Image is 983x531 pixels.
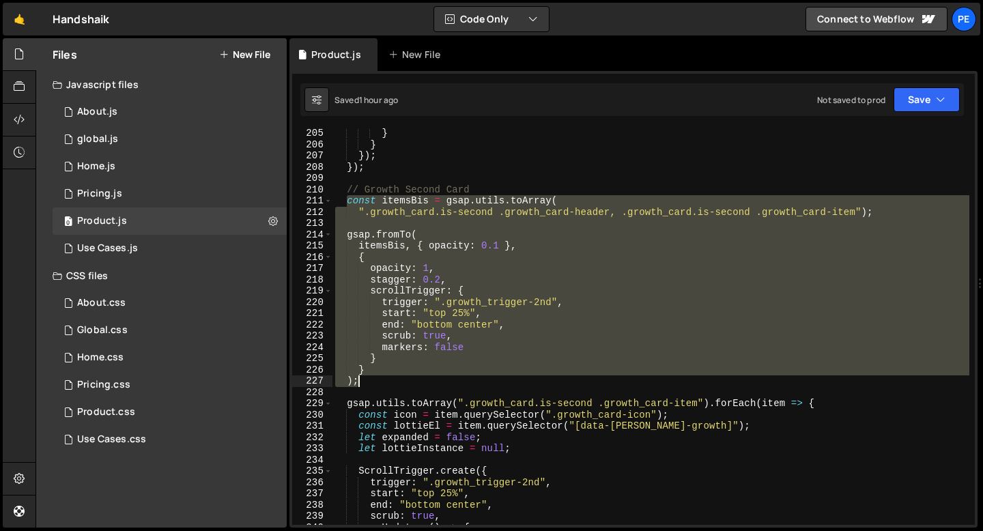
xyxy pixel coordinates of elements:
button: Save [894,87,960,112]
div: Use Cases.js [77,242,138,255]
div: 226 [292,364,332,376]
div: 236 [292,477,332,489]
div: 221 [292,308,332,319]
div: 208 [292,162,332,173]
div: 237 [292,488,332,500]
div: 216 [292,252,332,263]
div: 229 [292,398,332,410]
div: 224 [292,342,332,354]
button: New File [219,49,270,60]
div: 16572/45330.css [53,399,287,426]
div: Javascript files [36,71,287,98]
div: 16572/45211.js [53,207,287,235]
h2: Files [53,47,77,62]
div: 16572/45486.js [53,98,287,126]
div: Product.js [77,215,127,227]
a: Connect to Webflow [806,7,948,31]
div: 207 [292,150,332,162]
div: Global.css [77,324,128,336]
div: 16572/45333.css [53,426,287,453]
a: 🤙 [3,3,36,35]
div: 235 [292,465,332,477]
div: 232 [292,432,332,444]
div: Pricing.css [77,379,130,391]
div: 225 [292,353,332,364]
div: 213 [292,218,332,229]
div: 16572/45056.css [53,344,287,371]
div: Home.css [77,351,124,364]
div: Use Cases.css [77,433,146,446]
div: 231 [292,420,332,432]
div: 234 [292,455,332,466]
div: 230 [292,410,332,421]
div: 223 [292,330,332,342]
div: 16572/45051.js [53,153,287,180]
div: 16572/45431.css [53,371,287,399]
a: Pe [952,7,976,31]
div: New File [388,48,446,61]
div: 209 [292,173,332,184]
div: Handshaik [53,11,109,27]
div: 212 [292,207,332,218]
div: Product.js [311,48,361,61]
div: About.css [77,297,126,309]
div: 215 [292,240,332,252]
div: 219 [292,285,332,297]
span: 0 [64,217,72,228]
div: 16572/45332.js [53,235,287,262]
div: 214 [292,229,332,241]
div: global.js [77,133,118,145]
div: 16572/45487.css [53,289,287,317]
div: 233 [292,443,332,455]
div: 227 [292,375,332,387]
div: Pricing.js [77,188,122,200]
div: 211 [292,195,332,207]
div: 238 [292,500,332,511]
div: CSS files [36,262,287,289]
div: 217 [292,263,332,274]
div: 16572/45430.js [53,180,287,207]
div: 1 hour ago [359,94,399,106]
div: 218 [292,274,332,286]
div: Not saved to prod [817,94,885,106]
div: 210 [292,184,332,196]
div: 239 [292,511,332,522]
div: 228 [292,387,332,399]
div: 16572/45138.css [53,317,287,344]
div: 222 [292,319,332,331]
button: Code Only [434,7,549,31]
div: Saved [334,94,398,106]
div: 220 [292,297,332,308]
div: About.js [77,106,117,118]
div: 205 [292,128,332,139]
div: 206 [292,139,332,151]
div: 16572/45061.js [53,126,287,153]
div: Product.css [77,406,135,418]
div: Home.js [77,160,115,173]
